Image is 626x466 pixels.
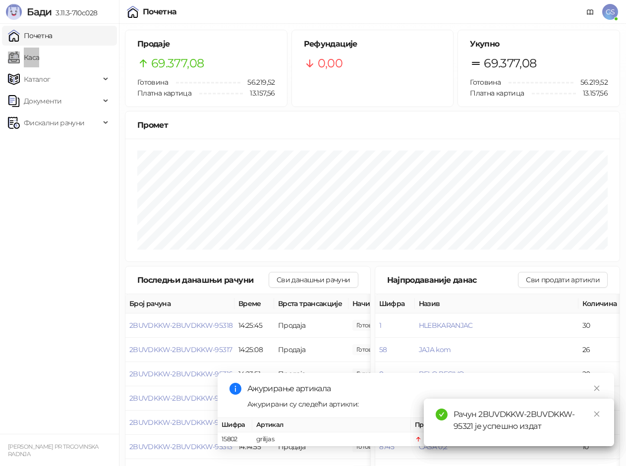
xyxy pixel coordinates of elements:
button: HLEBKARANJAC [419,321,473,330]
span: 69.377,08 [151,54,204,73]
img: Logo [6,4,22,20]
div: Промет [137,119,608,131]
span: Готовина [470,78,501,87]
div: Последњи данашњи рачуни [137,274,269,286]
span: GS [602,4,618,20]
th: Врста трансакције [274,294,348,313]
span: 3.11.3-710c028 [52,8,97,17]
span: close [593,385,600,392]
td: 14:25:08 [234,338,274,362]
span: 380,00 [352,320,386,331]
span: 0,00 [318,54,342,73]
span: 770,00 [352,344,386,355]
th: Назив [415,294,578,313]
button: 58 [379,345,387,354]
span: 13.157,56 [576,88,608,99]
th: Начини плаћања [348,294,448,313]
span: Каталог [24,69,51,89]
span: Фискални рачуни [24,113,84,133]
a: Каса [8,48,39,67]
span: check-circle [436,409,448,420]
th: Шифра [218,418,252,432]
td: grilijas [252,432,411,447]
h5: Продаје [137,38,275,50]
button: 1 [379,321,381,330]
th: Време [234,294,274,313]
td: 26 [578,338,623,362]
span: Бади [27,6,52,18]
a: Документација [582,4,598,20]
span: 56.219,52 [573,77,608,88]
button: Сви продати артикли [518,272,608,288]
td: 14:23:51 [234,362,274,386]
th: Шифра [375,294,415,313]
th: Артикал [252,418,411,432]
th: Промена [411,418,485,432]
td: 30 [578,313,623,338]
td: Продаја [274,313,348,338]
button: 2BUVDKKW-2BUVDKKW-95316 [129,369,232,378]
span: Документи [24,91,61,111]
span: 69.377,08 [484,54,536,73]
span: 56.219,52 [240,77,275,88]
td: Продаја [274,338,348,362]
td: 14:25:45 [234,313,274,338]
small: [PERSON_NAME] PR TRGOVINSKA RADNJA [8,443,99,458]
button: BELO PECIVO [419,369,464,378]
button: Сви данашњи рачуни [269,272,358,288]
a: Почетна [8,26,53,46]
button: 2BUVDKKW-2BUVDKKW-95314 [129,418,232,427]
td: Продаја [274,362,348,386]
th: Количина [578,294,623,313]
div: Почетна [143,8,177,16]
span: close [593,411,600,417]
span: 247,03 [352,368,386,379]
button: JAJA kom [419,345,451,354]
span: Платна картица [137,89,191,98]
button: 2BUVDKKW-2BUVDKKW-95315 [129,394,232,403]
span: 13.157,56 [243,88,275,99]
span: Готовина [137,78,168,87]
h5: Рефундације [304,38,442,50]
th: Број рачуна [125,294,234,313]
a: Close [591,409,602,419]
h5: Укупно [470,38,608,50]
button: 2BUVDKKW-2BUVDKKW-95313 [129,442,232,451]
div: Ажурирање артикала [247,383,602,395]
span: info-circle [229,383,241,395]
div: Рачун 2BUVDKKW-2BUVDKKW-95321 је успешно издат [454,409,602,432]
div: Ажурирани су следећи артикли: [247,399,602,410]
div: Најпродаваније данас [387,274,518,286]
button: 2BUVDKKW-2BUVDKKW-95317 [129,345,232,354]
td: 15802 [218,432,252,447]
button: 2BUVDKKW-2BUVDKKW-95318 [129,321,232,330]
button: 8 [379,369,383,378]
td: 20 [578,362,623,386]
a: Close [591,383,602,394]
span: Платна картица [470,89,524,98]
